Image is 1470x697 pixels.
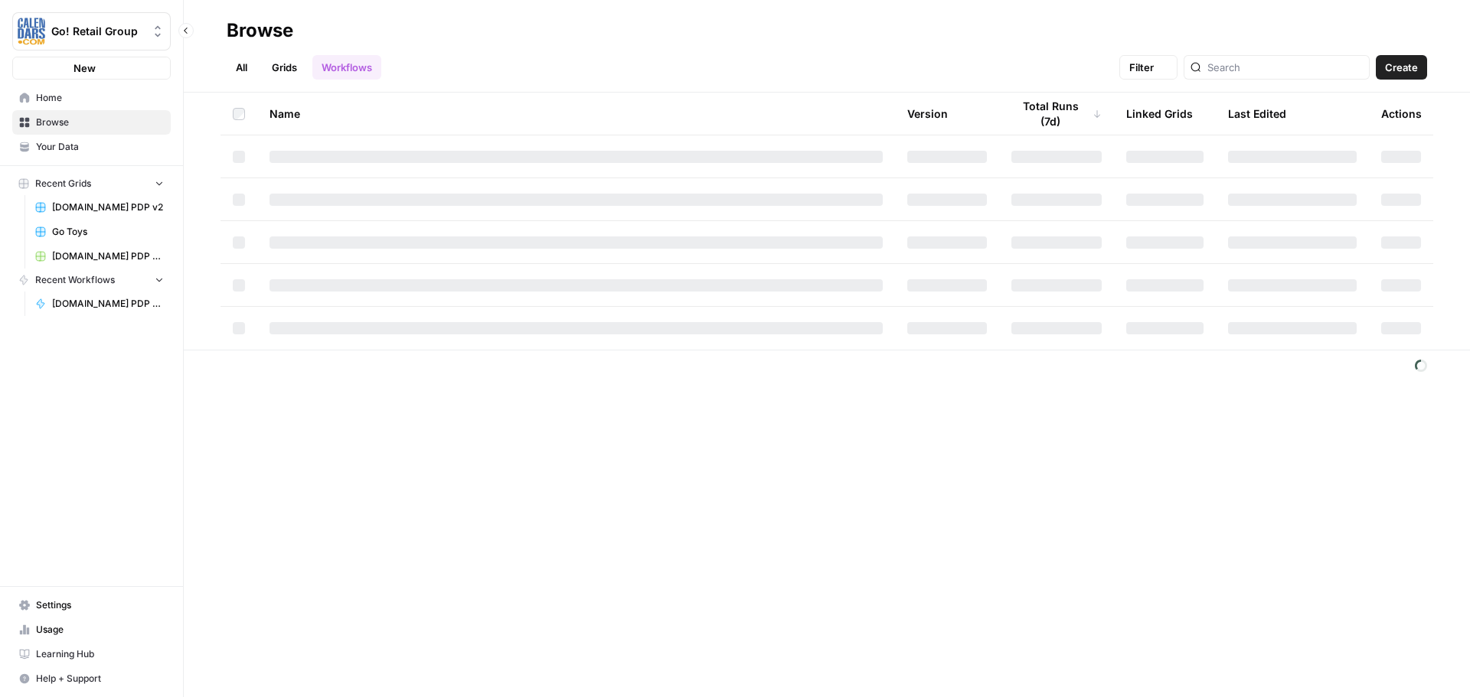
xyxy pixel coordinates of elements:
button: Workspace: Go! Retail Group [12,12,171,50]
span: New [73,60,96,76]
span: Recent Grids [35,177,91,191]
button: Recent Grids [12,172,171,195]
div: Linked Grids [1126,93,1193,135]
a: Your Data [12,135,171,159]
span: Settings [36,598,164,612]
a: All [227,55,256,80]
a: Workflows [312,55,381,80]
div: Total Runs (7d) [1011,93,1102,135]
span: Browse [36,116,164,129]
a: [DOMAIN_NAME] PDP Enrichment [28,292,171,316]
a: Grids [263,55,306,80]
input: Search [1207,60,1363,75]
button: New [12,57,171,80]
a: [DOMAIN_NAME] PDP Enrichment Grid [28,244,171,269]
span: Usage [36,623,164,637]
span: Home [36,91,164,105]
span: Help + Support [36,672,164,686]
span: Go! Retail Group [51,24,144,39]
span: Go Toys [52,225,164,239]
img: Go! Retail Group Logo [18,18,45,45]
a: Learning Hub [12,642,171,666]
span: Filter [1129,60,1154,75]
button: Help + Support [12,666,171,691]
a: Settings [12,593,171,617]
a: Home [12,86,171,110]
span: Your Data [36,140,164,154]
div: Version [907,93,948,135]
span: Recent Workflows [35,273,115,287]
span: [DOMAIN_NAME] PDP Enrichment [52,297,164,311]
span: [DOMAIN_NAME] PDP Enrichment Grid [52,249,164,263]
span: Learning Hub [36,647,164,661]
span: [DOMAIN_NAME] PDP v2 [52,200,164,214]
a: Usage [12,617,171,642]
button: Recent Workflows [12,269,171,292]
div: Actions [1381,93,1422,135]
div: Last Edited [1228,93,1286,135]
button: Create [1376,55,1427,80]
a: Go Toys [28,220,171,244]
span: Create [1385,60,1418,75]
a: Browse [12,110,171,135]
button: Filter [1119,55,1178,80]
div: Name [269,93,883,135]
a: [DOMAIN_NAME] PDP v2 [28,195,171,220]
div: Browse [227,18,293,43]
